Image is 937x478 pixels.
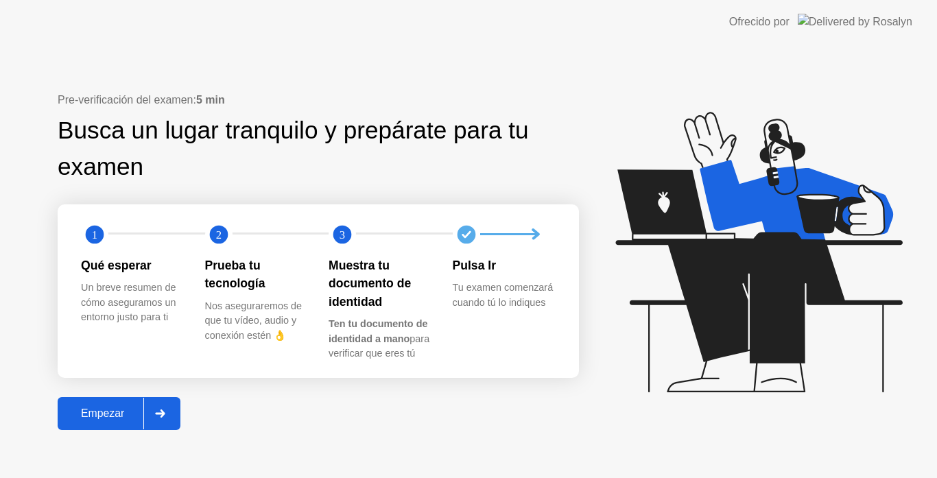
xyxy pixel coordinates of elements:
text: 2 [215,228,221,241]
div: Muestra tu documento de identidad [329,256,431,311]
div: Tu examen comenzará cuando tú lo indiques [453,280,555,310]
text: 3 [340,228,345,241]
div: Pulsa Ir [453,256,555,274]
div: Ofrecido por [729,14,790,30]
b: 5 min [196,94,225,106]
div: Empezar [62,407,143,420]
b: Ten tu documento de identidad a mano [329,318,427,344]
button: Empezar [58,397,180,430]
div: Qué esperar [81,256,183,274]
div: para verificar que eres tú [329,317,431,361]
div: Pre-verificación del examen: [58,92,579,108]
div: Prueba tu tecnología [205,256,307,293]
div: Un breve resumen de cómo aseguramos un entorno justo para ti [81,280,183,325]
div: Busca un lugar tranquilo y prepárate para tu examen [58,112,541,185]
div: Nos aseguraremos de que tu vídeo, audio y conexión estén 👌 [205,299,307,344]
img: Delivered by Rosalyn [798,14,912,29]
text: 1 [92,228,97,241]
